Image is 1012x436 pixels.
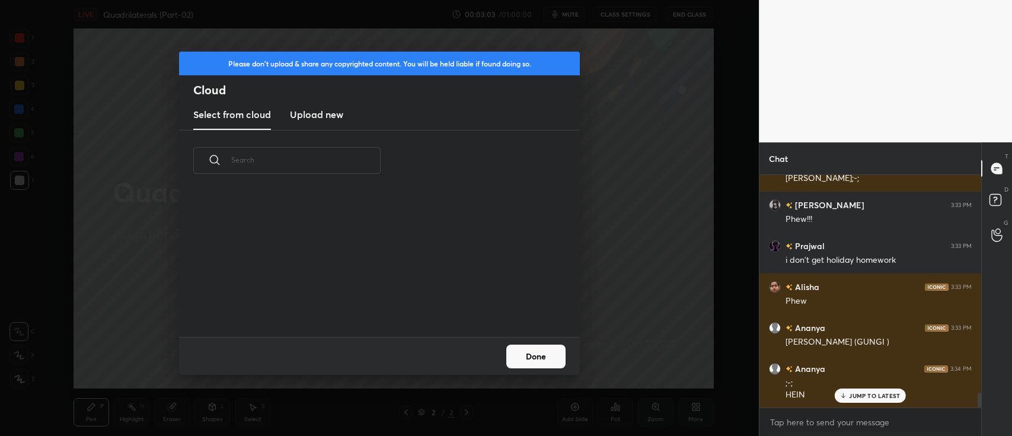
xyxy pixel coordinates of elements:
input: Search [231,135,381,185]
img: no-rating-badge.077c3623.svg [786,202,793,209]
div: ;-; [786,377,972,389]
p: T [1005,152,1008,161]
div: 3:33 PM [951,324,972,332]
h3: Upload new [290,107,343,122]
img: no-rating-badge.077c3623.svg [786,243,793,250]
img: default.png [769,322,781,334]
div: Please don't upload & share any copyrighted content. You will be held liable if found doing so. [179,52,580,75]
img: 43aac24cd5c248438064e118d531e316.jpg [769,281,781,293]
img: f1863600dc364ff29c93ee52cc27e4d1.jpg [769,199,781,211]
p: JUMP TO LATEST [849,392,900,399]
div: 3:33 PM [951,202,972,209]
div: HEIN [786,389,972,401]
img: iconic-dark.1390631f.png [925,284,949,291]
div: grid [179,187,566,337]
h6: Alisha [793,281,819,293]
div: Phew!!! [786,214,972,225]
h2: Cloud [193,82,580,98]
h6: [PERSON_NAME] [793,199,864,211]
img: no-rating-badge.077c3623.svg [786,366,793,373]
img: iconic-dark.1390631f.png [925,324,949,332]
div: grid [759,175,981,408]
img: default.png [769,363,781,375]
button: Done [506,345,566,368]
div: [PERSON_NAME];-; [786,173,972,184]
div: i don't get holiday homework [786,254,972,266]
div: 3:33 PM [951,243,972,250]
h6: Ananya [793,362,825,375]
img: 296fce43381347f090570916a42567af.png [769,240,781,252]
img: no-rating-badge.077c3623.svg [786,325,793,332]
h6: Ananya [793,322,825,334]
div: 3:33 PM [951,284,972,291]
p: Chat [759,143,797,174]
div: Phew [786,295,972,307]
h6: Prajwal [793,240,825,252]
p: G [1004,218,1008,227]
img: iconic-dark.1390631f.png [924,365,948,373]
h3: Select from cloud [193,107,271,122]
img: no-rating-badge.077c3623.svg [786,284,793,291]
div: [PERSON_NAME] (GUNGI ) [786,336,972,348]
p: D [1004,185,1008,194]
div: 3:34 PM [950,365,972,373]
